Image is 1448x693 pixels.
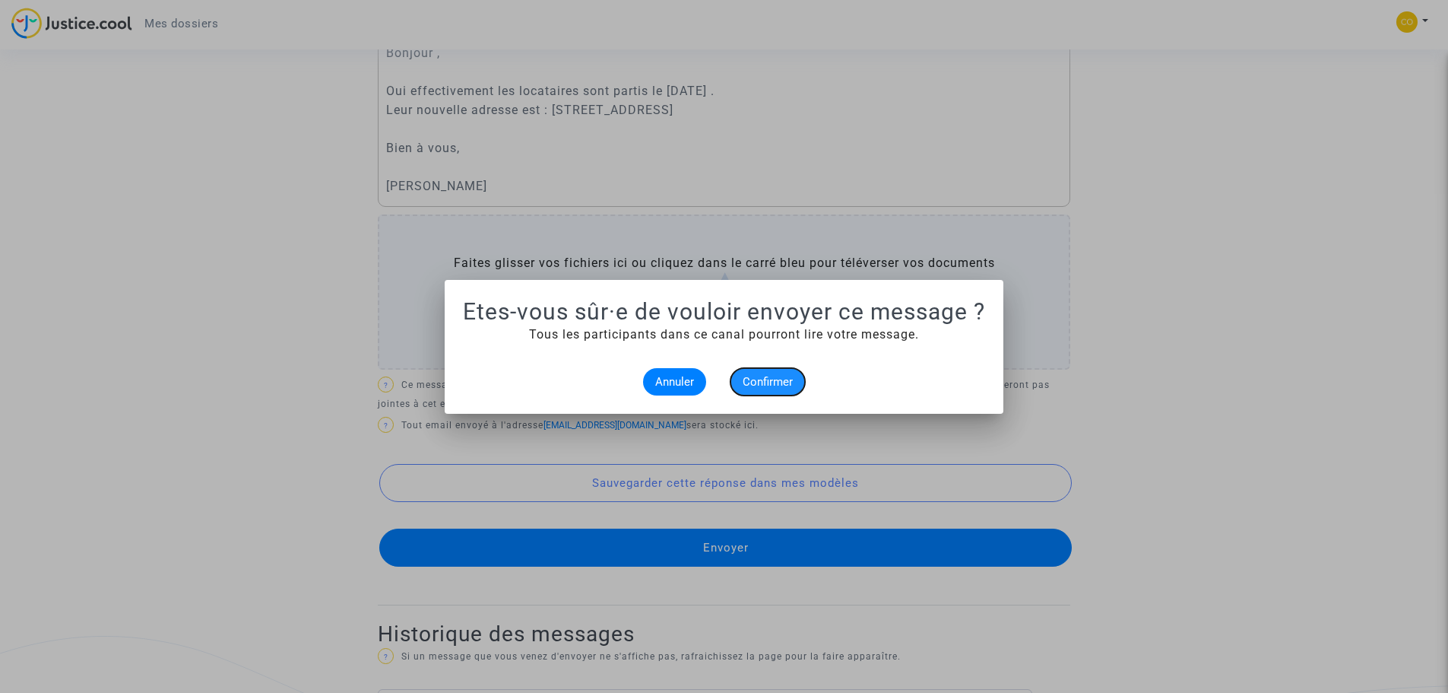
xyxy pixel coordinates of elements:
button: Confirmer [730,368,805,396]
span: Annuler [655,375,694,389]
button: Annuler [643,368,706,396]
span: Confirmer [743,375,793,389]
span: Tous les participants dans ce canal pourront lire votre message. [529,327,919,342]
h1: Etes-vous sûr·e de vouloir envoyer ce message ? [463,298,985,326]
